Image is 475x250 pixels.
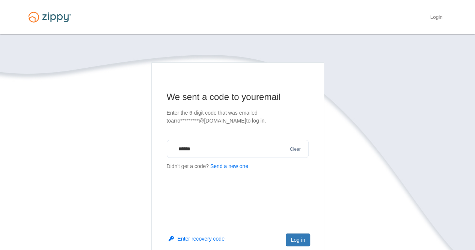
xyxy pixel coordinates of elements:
[430,14,442,22] a: Login
[286,233,310,246] button: Log in
[167,109,309,125] p: Enter the 6-digit code that was emailed to arro*********@[DOMAIN_NAME] to log in.
[24,8,75,26] img: Logo
[169,235,225,242] button: Enter recovery code
[167,91,309,103] h1: We sent a code to your email
[288,146,303,153] button: Clear
[210,162,248,170] button: Send a new one
[167,162,309,170] p: Didn't get a code?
